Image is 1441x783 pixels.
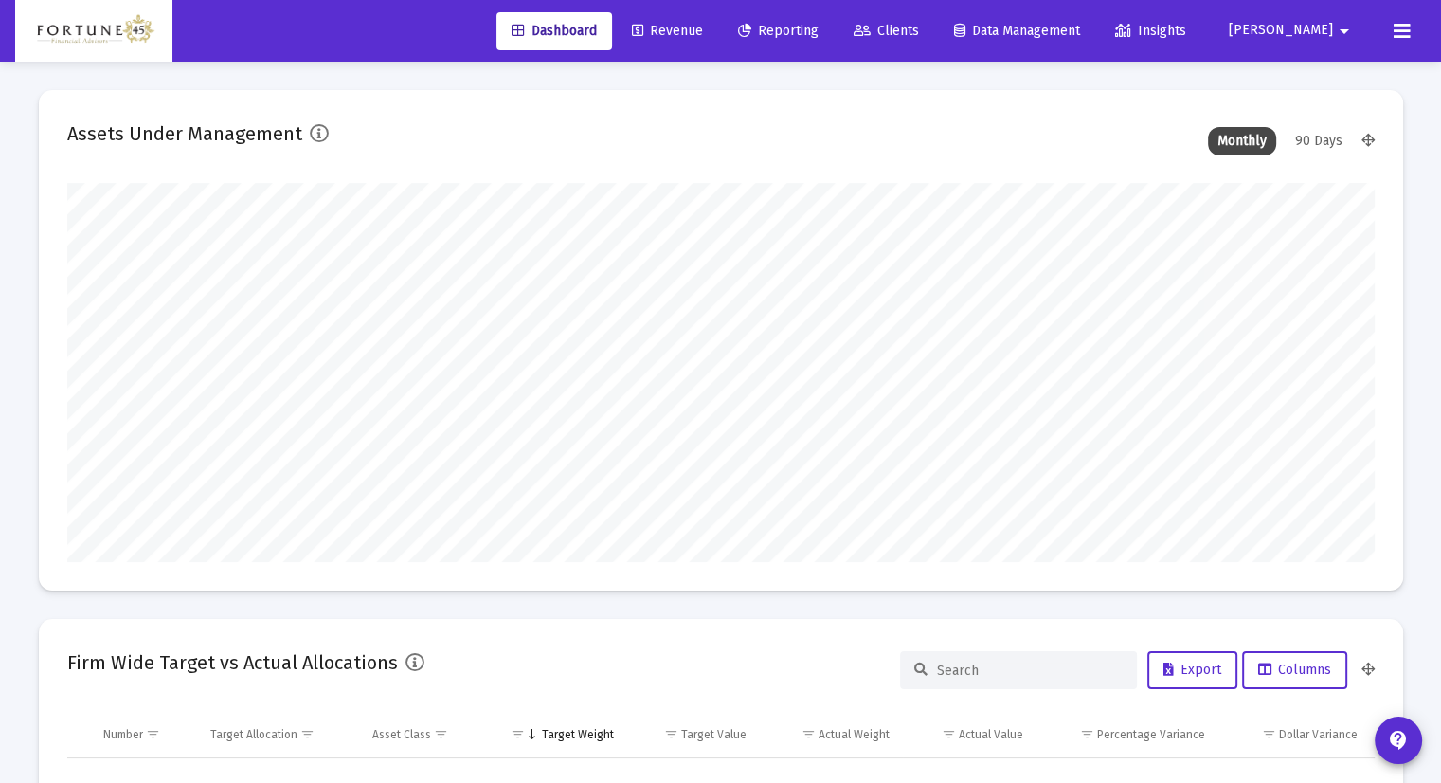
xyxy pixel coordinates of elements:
td: Column Number [90,712,198,757]
img: Dashboard [29,12,158,50]
td: Column Percentage Variance [1036,712,1218,757]
span: Revenue [632,23,703,39]
button: [PERSON_NAME] [1206,11,1378,49]
div: Actual Weight [819,727,890,742]
span: [PERSON_NAME] [1229,23,1333,39]
div: Target Weight [542,727,614,742]
a: Reporting [723,12,834,50]
mat-icon: arrow_drop_down [1333,12,1356,50]
span: Insights [1115,23,1186,39]
span: Show filter options for column 'Dollar Variance' [1262,727,1276,741]
span: Show filter options for column 'Actual Weight' [802,727,816,741]
h2: Assets Under Management [67,118,302,149]
span: Columns [1258,662,1331,678]
span: Clients [854,23,919,39]
a: Revenue [617,12,718,50]
button: Export [1147,651,1237,689]
span: Export [1163,662,1221,678]
button: Columns [1242,651,1347,689]
a: Clients [838,12,934,50]
span: Show filter options for column 'Number' [146,727,160,741]
span: Show filter options for column 'Target Weight' [511,727,525,741]
td: Column Asset Class [359,712,485,757]
div: Asset Class [372,727,431,742]
td: Column Target Weight [485,712,627,757]
a: Data Management [939,12,1095,50]
div: Percentage Variance [1097,727,1205,742]
td: Column Dollar Variance [1218,712,1374,757]
div: Target Allocation [210,727,297,742]
span: Data Management [954,23,1080,39]
td: Column Actual Value [903,712,1036,757]
span: Dashboard [512,23,597,39]
span: Show filter options for column 'Percentage Variance' [1080,727,1094,741]
div: Monthly [1208,127,1276,155]
mat-icon: contact_support [1387,729,1410,752]
div: 90 Days [1286,127,1352,155]
td: Column Actual Weight [760,712,902,757]
td: Column Target Value [627,712,761,757]
span: Show filter options for column 'Target Allocation' [300,727,315,741]
a: Dashboard [496,12,612,50]
span: Show filter options for column 'Target Value' [664,727,678,741]
a: Insights [1100,12,1201,50]
div: Actual Value [959,727,1023,742]
div: Dollar Variance [1279,727,1358,742]
span: Show filter options for column 'Asset Class' [434,727,448,741]
input: Search [937,663,1123,679]
span: Show filter options for column 'Actual Value' [942,727,956,741]
td: Column Target Allocation [197,712,359,757]
div: Target Value [681,727,747,742]
h2: Firm Wide Target vs Actual Allocations [67,647,398,678]
span: Reporting [738,23,819,39]
div: Number [103,727,143,742]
